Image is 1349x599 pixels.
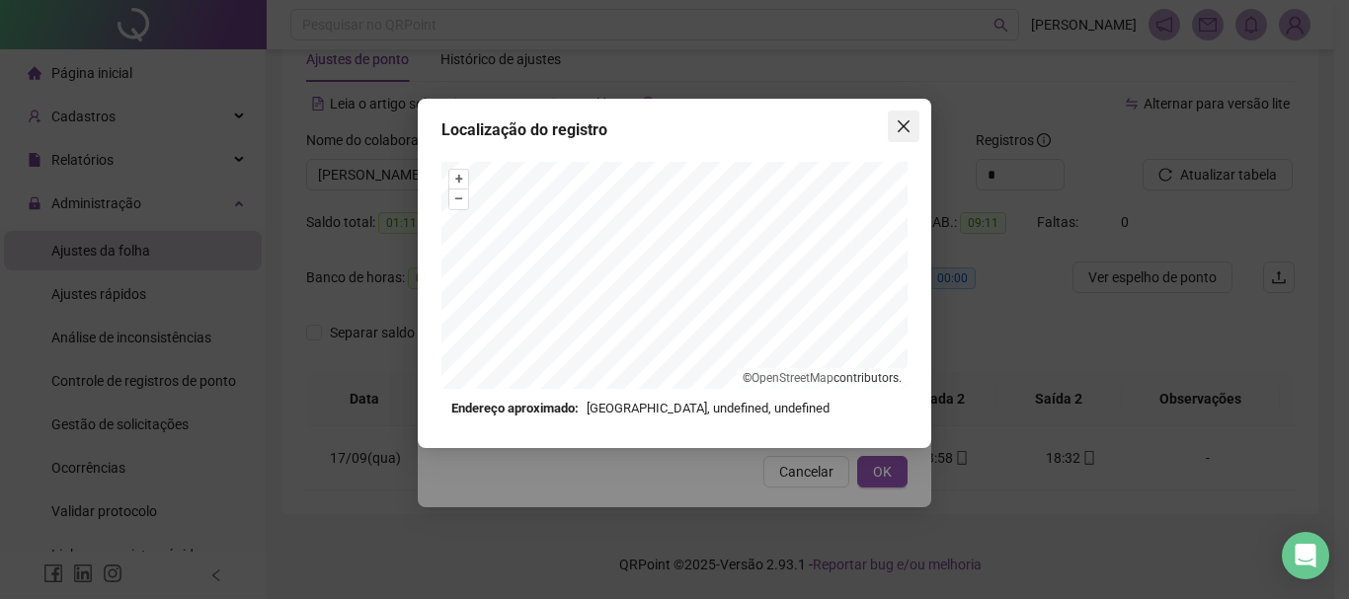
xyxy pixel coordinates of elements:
button: + [449,170,468,188]
button: Close [888,111,919,142]
strong: Endereço aproximado: [451,399,579,418]
div: [GEOGRAPHIC_DATA], undefined, undefined [451,399,898,418]
div: Localização do registro [441,118,908,142]
span: close [896,118,912,134]
a: OpenStreetMap [752,371,833,385]
button: – [449,189,468,208]
li: © contributors. [743,371,902,385]
div: Open Intercom Messenger [1282,532,1329,579]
